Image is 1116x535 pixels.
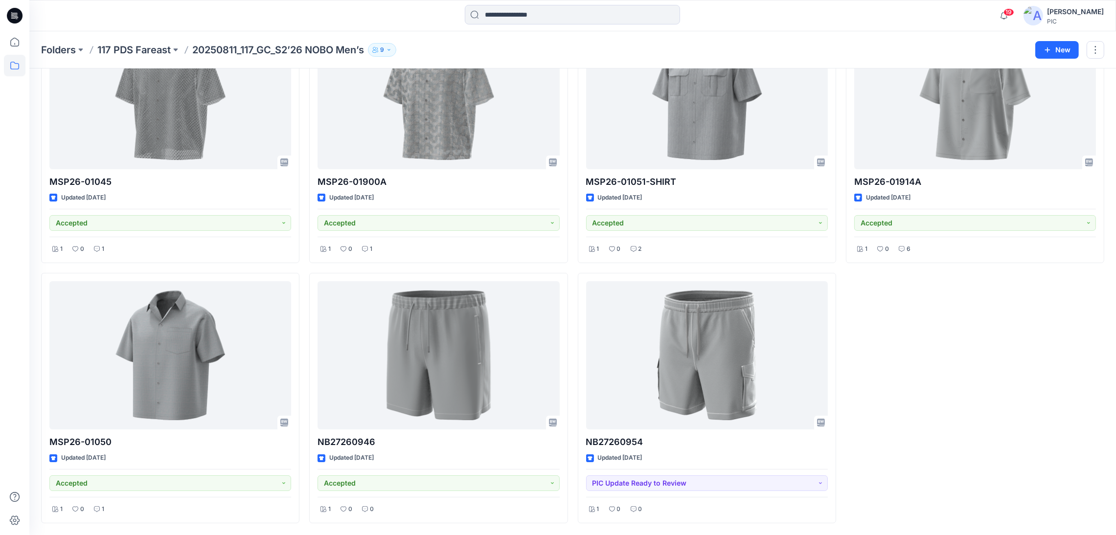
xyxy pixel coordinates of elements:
[49,435,291,449] p: MSP26-01050
[61,193,106,203] p: Updated [DATE]
[586,281,828,429] a: NB27260954
[329,453,374,463] p: Updated [DATE]
[380,45,384,55] p: 9
[370,504,374,514] p: 0
[597,504,599,514] p: 1
[1003,8,1014,16] span: 19
[617,504,621,514] p: 0
[597,244,599,254] p: 1
[885,244,889,254] p: 0
[61,453,106,463] p: Updated [DATE]
[348,504,352,514] p: 0
[60,504,63,514] p: 1
[318,435,559,449] p: NB27260946
[318,175,559,189] p: MSP26-01900A
[598,193,642,203] p: Updated [DATE]
[865,244,867,254] p: 1
[866,193,911,203] p: Updated [DATE]
[318,281,559,429] a: NB27260946
[49,21,291,169] a: MSP26-01045
[586,21,828,169] a: MSP26-01051-SHIRT
[49,281,291,429] a: MSP26-01050
[854,21,1096,169] a: MSP26-01914A
[1047,6,1104,18] div: [PERSON_NAME]
[1024,6,1043,25] img: avatar
[80,504,84,514] p: 0
[638,504,642,514] p: 0
[1035,41,1079,59] button: New
[41,43,76,57] a: Folders
[586,175,828,189] p: MSP26-01051-SHIRT
[617,244,621,254] p: 0
[102,504,104,514] p: 1
[638,244,642,254] p: 2
[328,504,331,514] p: 1
[318,21,559,169] a: MSP26-01900A
[907,244,911,254] p: 6
[368,43,396,57] button: 9
[370,244,372,254] p: 1
[49,175,291,189] p: MSP26-01045
[348,244,352,254] p: 0
[60,244,63,254] p: 1
[598,453,642,463] p: Updated [DATE]
[854,175,1096,189] p: MSP26-01914A
[102,244,104,254] p: 1
[97,43,171,57] a: 117 PDS Fareast
[586,435,828,449] p: NB27260954
[1047,18,1104,25] div: PIC
[80,244,84,254] p: 0
[328,244,331,254] p: 1
[192,43,364,57] p: 20250811_117_GC_S2’26 NOBO Men’s
[329,193,374,203] p: Updated [DATE]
